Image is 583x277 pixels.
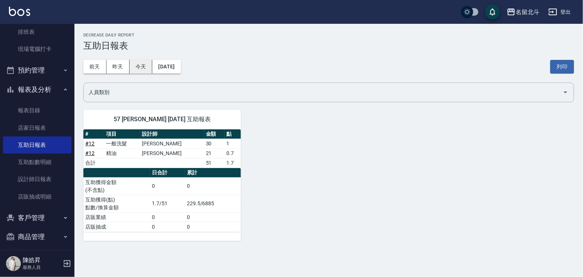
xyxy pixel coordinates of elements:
[83,212,150,222] td: 店販業績
[204,139,225,148] td: 30
[83,177,150,195] td: 互助獲得金額 (不含點)
[152,60,181,74] button: [DATE]
[516,7,539,17] div: 名留北斗
[550,60,574,74] button: 列印
[3,136,71,154] a: 互助日報表
[23,264,61,271] p: 服務人員
[140,129,204,139] th: 設計師
[83,168,241,232] table: a dense table
[560,86,571,98] button: Open
[3,119,71,136] a: 店家日報表
[87,86,560,99] input: 人員名稱
[83,60,106,74] button: 前天
[83,33,574,38] h2: Decrease Daily Report
[3,171,71,188] a: 設計師日報表
[104,129,140,139] th: 項目
[6,256,21,271] img: Person
[83,129,104,139] th: #
[83,195,150,212] td: 互助獲得(點) 點數/換算金額
[130,60,153,74] button: 今天
[3,23,71,41] a: 排班表
[106,60,130,74] button: 昨天
[83,158,104,168] td: 合計
[224,158,241,168] td: 1.7
[85,141,95,146] a: #12
[204,129,225,139] th: 金額
[83,222,150,232] td: 店販抽成
[185,168,241,178] th: 累計
[224,148,241,158] td: 0.7
[104,148,140,158] td: 精油
[150,177,185,195] td: 0
[485,4,500,19] button: save
[85,150,95,156] a: #12
[23,257,61,264] h5: 陳皓昇
[150,195,185,212] td: 1.7/51
[545,5,574,19] button: 登出
[140,148,204,158] td: [PERSON_NAME]
[150,222,185,232] td: 0
[83,129,241,168] table: a dense table
[185,222,241,232] td: 0
[104,139,140,148] td: 一般洗髮
[3,41,71,58] a: 現場電腦打卡
[204,148,225,158] td: 21
[83,41,574,51] h3: 互助日報表
[150,212,185,222] td: 0
[9,7,30,16] img: Logo
[504,4,542,20] button: 名留北斗
[3,154,71,171] a: 互助點數明細
[224,139,241,148] td: 1
[140,139,204,148] td: [PERSON_NAME]
[92,116,232,123] span: 57 [PERSON_NAME] [DATE] 互助報表
[150,168,185,178] th: 日合計
[3,208,71,228] button: 客戶管理
[3,188,71,205] a: 店販抽成明細
[3,61,71,80] button: 預約管理
[3,80,71,99] button: 報表及分析
[185,195,241,212] td: 229.5/6885
[3,227,71,247] button: 商品管理
[3,102,71,119] a: 報表目錄
[204,158,225,168] td: 51
[224,129,241,139] th: 點
[185,212,241,222] td: 0
[185,177,241,195] td: 0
